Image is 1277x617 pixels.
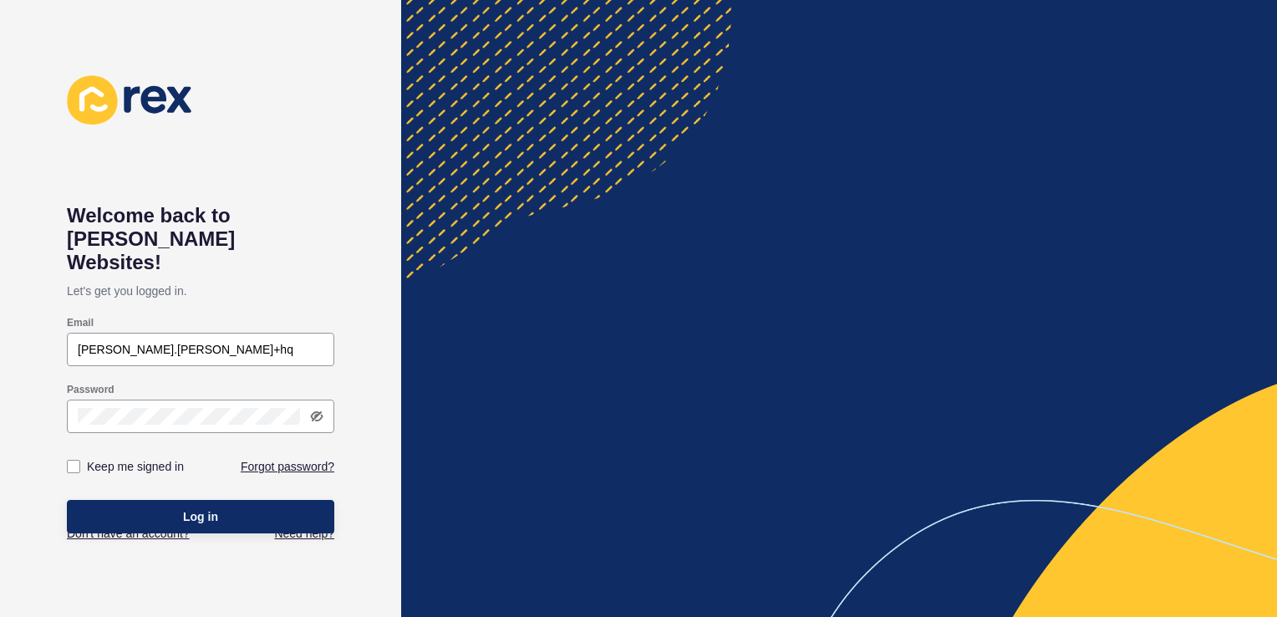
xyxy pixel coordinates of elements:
[67,525,190,542] a: Don't have an account?
[67,204,334,274] h1: Welcome back to [PERSON_NAME] Websites!
[183,508,218,525] span: Log in
[78,341,323,358] input: e.g. name@company.com
[241,458,334,475] a: Forgot password?
[67,383,114,396] label: Password
[87,458,184,475] label: Keep me signed in
[67,274,334,308] p: Let's get you logged in.
[67,316,94,329] label: Email
[67,500,334,533] button: Log in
